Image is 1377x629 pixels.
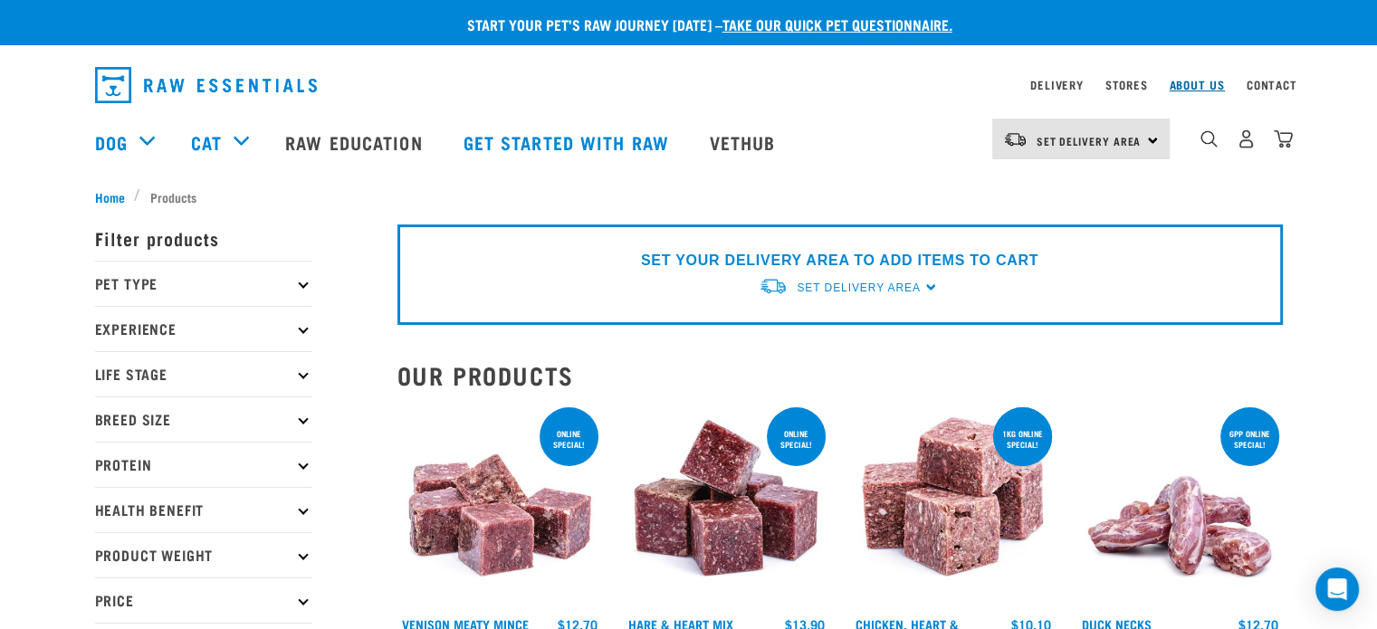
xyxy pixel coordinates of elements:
a: Hare & Heart Mix [628,621,733,627]
p: SET YOUR DELIVERY AREA TO ADD ITEMS TO CART [641,250,1038,272]
nav: dropdown navigation [81,60,1297,110]
h2: Our Products [397,361,1283,389]
a: Cat [191,129,222,156]
p: Pet Type [95,261,312,306]
a: Vethub [692,106,798,178]
nav: breadcrumbs [95,187,1283,206]
p: Filter products [95,215,312,261]
img: user.png [1237,129,1256,148]
img: home-icon@2x.png [1274,129,1293,148]
img: van-moving.png [759,277,788,296]
a: Contact [1247,81,1297,88]
a: take our quick pet questionnaire. [722,20,952,28]
span: Set Delivery Area [797,281,920,294]
img: Raw Essentials Logo [95,67,317,103]
div: ONLINE SPECIAL! [767,420,826,458]
a: Get started with Raw [445,106,692,178]
p: Experience [95,306,312,351]
a: Home [95,187,135,206]
img: Pile Of Duck Necks For Pets [1077,404,1283,609]
div: 1kg online special! [993,420,1052,458]
img: Pile Of Cubed Hare Heart For Pets [624,404,829,609]
p: Health Benefit [95,487,312,532]
img: 1117 Venison Meat Mince 01 [397,404,603,609]
p: Product Weight [95,532,312,577]
a: Venison Meaty Mince [402,621,529,627]
a: Dog [95,129,128,156]
div: Open Intercom Messenger [1315,567,1359,611]
p: Breed Size [95,396,312,442]
a: Duck Necks [1082,621,1152,627]
a: Delivery [1030,81,1083,88]
a: Raw Education [267,106,445,178]
img: home-icon-1@2x.png [1200,130,1218,148]
p: Price [95,577,312,623]
p: Protein [95,442,312,487]
a: Stores [1105,81,1148,88]
img: van-moving.png [1003,131,1028,148]
div: 6pp online special! [1220,420,1279,458]
p: Life Stage [95,351,312,396]
a: About Us [1169,81,1224,88]
span: Set Delivery Area [1037,138,1142,144]
img: 1062 Chicken Heart Tripe Mix 01 [851,404,1057,609]
span: Home [95,187,125,206]
div: ONLINE SPECIAL! [540,420,598,458]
